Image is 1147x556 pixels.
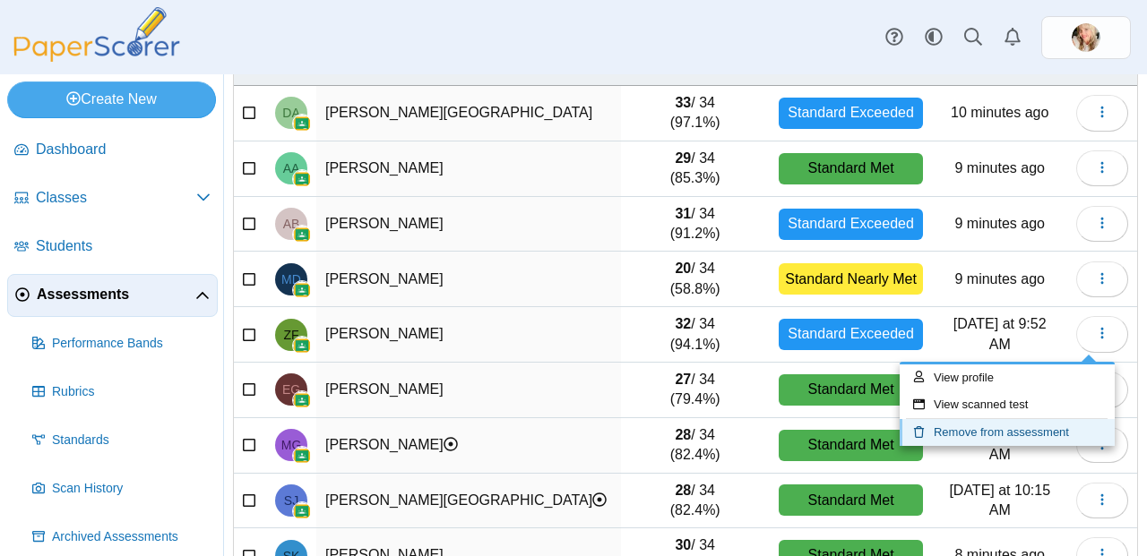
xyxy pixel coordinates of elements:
td: / 34 (94.1%) [621,307,770,363]
img: PaperScorer [7,7,186,62]
a: Dashboard [7,129,218,172]
span: Mindy Duong [281,273,301,286]
div: Standard Nearly Met [779,263,924,295]
span: Scan History [52,480,211,498]
span: Standards [52,432,211,449]
time: Sep 24, 2025 at 10:15 AM [949,483,1050,518]
a: Students [7,226,218,269]
img: ps.HV3yfmwQcamTYksb [1072,23,1100,52]
span: Performance band : Activate to sort [912,57,923,75]
a: View profile [900,364,1115,391]
time: Sep 25, 2025 at 1:51 PM [951,105,1048,120]
img: googleClassroom-logo.png [293,337,311,355]
td: [PERSON_NAME] [316,307,621,363]
time: Sep 25, 2025 at 1:52 PM [954,271,1045,287]
td: / 34 (82.4%) [621,474,770,529]
div: Standard Exceeded [779,98,924,129]
td: [PERSON_NAME] [316,363,621,418]
a: View scanned test [900,391,1115,418]
a: Scan History [25,467,218,510]
td: / 34 (97.1%) [621,86,770,141]
td: / 34 (85.3%) [621,141,770,197]
a: Create New [7,81,216,117]
span: Students [36,236,211,256]
a: Alerts [993,18,1032,57]
td: / 34 (91.2%) [621,197,770,252]
time: Sep 24, 2025 at 9:52 AM [953,316,1047,351]
b: 33 [675,95,691,110]
span: Miranda Grove [281,439,302,451]
b: 29 [675,150,691,166]
img: googleClassroom-logo.png [293,226,311,244]
td: [PERSON_NAME] [316,418,621,474]
span: Name : Activate to invert sorting [601,57,612,75]
div: Standard Met [779,374,924,406]
img: googleClassroom-logo.png [293,115,311,133]
b: 20 [675,261,691,276]
a: ps.HV3yfmwQcamTYksb [1041,16,1131,59]
span: Rubrics [52,383,211,401]
div: Standard Exceeded [779,209,924,240]
td: [PERSON_NAME][GEOGRAPHIC_DATA] [316,474,621,529]
div: Standard Met [779,484,924,516]
td: [PERSON_NAME] [316,197,621,252]
div: Standard Met [779,430,924,461]
a: Classes [7,177,218,220]
td: [PERSON_NAME][GEOGRAPHIC_DATA] [316,86,621,141]
div: Standard Met [779,153,924,184]
b: 31 [675,206,691,221]
img: googleClassroom-logo.png [293,391,311,409]
a: Assessments [7,274,218,317]
span: Classes [36,188,196,208]
span: Archived Assessments [52,528,211,546]
b: 32 [675,316,691,331]
div: Standard Exceeded [779,319,924,350]
a: Performance Bands [25,322,218,365]
img: googleClassroom-logo.png [293,502,311,520]
span: Zachary French [283,329,298,341]
a: Rubrics [25,371,218,414]
span: Assessments [37,285,195,304]
span: Elise Gaudreau [282,383,300,396]
span: Devon Abbott [282,107,299,119]
span: Rachelle Friberg [1072,23,1100,52]
td: / 34 (79.4%) [621,363,770,418]
b: 30 [675,537,691,552]
span: Date : Activate to sort [1048,57,1058,75]
time: Sep 25, 2025 at 1:52 PM [954,216,1045,231]
a: Standards [25,419,218,462]
time: Sep 25, 2025 at 1:52 PM [954,160,1045,175]
span: Performance Bands [52,335,211,353]
span: Sydney Jones [284,494,298,507]
td: [PERSON_NAME] [316,141,621,197]
b: 28 [675,427,691,442]
b: 28 [675,483,691,498]
td: / 34 (82.4%) [621,418,770,474]
img: googleClassroom-logo.png [293,170,311,188]
a: Remove from assessment [900,419,1115,446]
span: Andrew Britton [283,218,300,230]
span: Score : Activate to sort [750,57,761,75]
span: Dashboard [36,140,211,159]
td: [PERSON_NAME] [316,252,621,307]
b: 27 [675,372,691,387]
img: googleClassroom-logo.png [293,447,311,465]
span: Alejandro Aviles [283,162,300,175]
td: / 34 (58.8%) [621,252,770,307]
img: googleClassroom-logo.png [293,281,311,299]
a: PaperScorer [7,49,186,64]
